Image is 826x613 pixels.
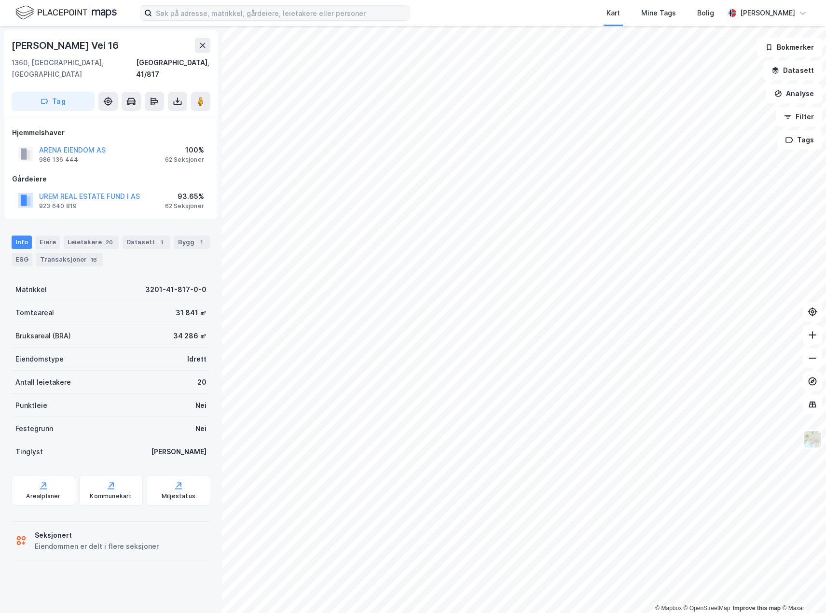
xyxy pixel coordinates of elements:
div: Eiendomstype [15,353,64,365]
div: 34 286 ㎡ [173,330,206,342]
div: Bruksareal (BRA) [15,330,71,342]
div: 1 [157,237,166,247]
div: Eiendommen er delt i flere seksjoner [35,541,159,552]
input: Søk på adresse, matrikkel, gårdeiere, leietakere eller personer [152,6,410,20]
button: Filter [776,107,822,126]
div: Antall leietakere [15,376,71,388]
div: 16 [89,255,99,265]
div: [GEOGRAPHIC_DATA], 41/817 [136,57,210,80]
div: [PERSON_NAME] Vei 16 [12,38,121,53]
div: 100% [165,144,204,156]
div: 93.65% [165,191,204,202]
a: OpenStreetMap [684,605,730,612]
img: logo.f888ab2527a4732fd821a326f86c7f29.svg [15,4,117,21]
div: Leietakere [64,236,119,249]
div: Matrikkel [15,284,47,295]
div: Miljøstatus [162,492,195,500]
div: Tomteareal [15,307,54,319]
div: [PERSON_NAME] [740,7,795,19]
div: Arealplaner [26,492,60,500]
div: Punktleie [15,400,47,411]
div: 3201-41-817-0-0 [145,284,206,295]
div: Transaksjoner [36,253,103,266]
div: Tinglyst [15,446,43,458]
div: 62 Seksjoner [165,156,204,164]
button: Datasett [763,61,822,80]
div: 1 [196,237,206,247]
div: Festegrunn [15,423,53,434]
a: Improve this map [733,605,781,612]
div: ESG [12,253,32,266]
button: Tag [12,92,95,111]
div: Idrett [187,353,206,365]
div: 1360, [GEOGRAPHIC_DATA], [GEOGRAPHIC_DATA] [12,57,136,80]
div: 62 Seksjoner [165,202,204,210]
div: Datasett [123,236,170,249]
a: Mapbox [655,605,682,612]
div: Nei [195,400,206,411]
div: 20 [197,376,206,388]
div: 986 136 444 [39,156,78,164]
div: Seksjonert [35,529,159,541]
img: Z [803,430,822,448]
div: [PERSON_NAME] [151,446,206,458]
div: 31 841 ㎡ [176,307,206,319]
div: 923 640 819 [39,202,77,210]
iframe: Chat Widget [778,567,826,613]
div: Info [12,236,32,249]
div: Kommunekart [90,492,132,500]
div: 20 [104,237,115,247]
div: Eiere [36,236,60,249]
div: Bolig [697,7,714,19]
div: Bygg [174,236,210,249]
div: Mine Tags [641,7,676,19]
button: Analyse [766,84,822,103]
button: Tags [777,130,822,150]
div: Hjemmelshaver [12,127,210,139]
button: Bokmerker [757,38,822,57]
div: Nei [195,423,206,434]
div: Gårdeiere [12,173,210,185]
div: Kart [606,7,620,19]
